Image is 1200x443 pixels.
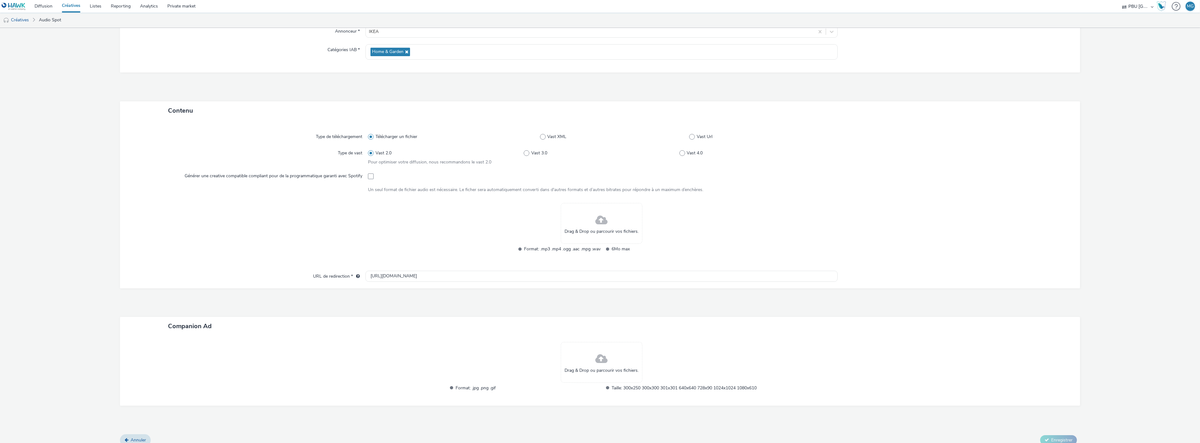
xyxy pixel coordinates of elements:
[2,3,26,10] img: undefined Logo
[353,273,360,280] div: L'URL de redirection sera utilisée comme URL de validation avec certains SSP et ce sera l'URL de ...
[547,134,566,140] span: Vast XML
[3,17,9,24] img: audio
[531,150,547,156] span: Vast 3.0
[168,322,212,330] span: Companion Ad
[368,159,491,165] span: Pour optimiser votre diffusion, nous recommandons le vast 2.0
[524,245,601,253] span: Format: .mp3 .mp4 .ogg .aac .mpg .wav
[311,271,362,280] label: URL de redirection *
[1051,437,1073,443] span: Enregistrer
[368,187,835,193] div: Un seul format de fichier audio est nécessaire. Le ficher sera automatiquement converti dans d'au...
[697,134,712,140] span: Vast Url
[36,13,64,28] a: Audio Spot
[456,384,601,392] span: Format: .jpg .png .gif
[372,49,403,55] span: Home & Garden
[376,134,417,140] span: Télécharger un fichier
[1157,1,1166,11] img: Hawk Academy
[1157,1,1169,11] a: Hawk Academy
[612,245,689,253] span: 6Mo max
[1187,2,1194,11] div: MG
[612,384,757,392] span: Taille: 300x250 300x300 301x301 640x640 728x90 1024x1024 1080x610
[565,367,639,374] span: Drag & Drop ou parcourir vos fichiers.
[565,228,639,235] span: Drag & Drop ou parcourir vos fichiers.
[687,150,703,156] span: Vast 4.0
[182,170,365,179] label: Générer une creative compatible compliant pour de la programmatique garanti avec Spotify
[325,44,362,53] label: Catégories IAB *
[332,26,362,35] label: Annonceur *
[335,147,365,156] label: Type de vast
[131,437,146,443] span: Annuler
[313,131,365,140] label: Type de téléchargement
[168,106,193,115] span: Contenu
[376,150,392,156] span: Vast 2.0
[365,271,838,282] input: url...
